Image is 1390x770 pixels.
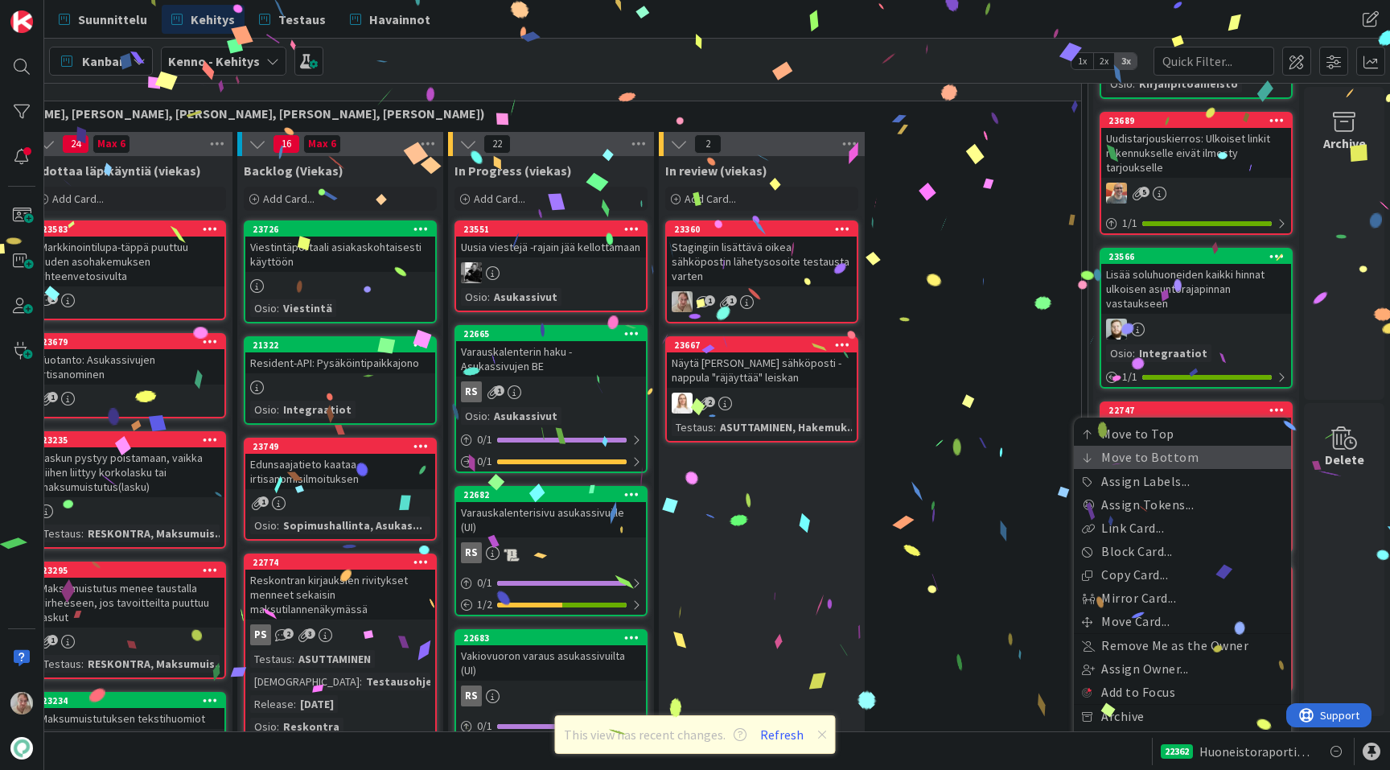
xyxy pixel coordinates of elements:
a: Link Card... [1074,517,1291,540]
img: SL [672,393,693,414]
a: Copy Card... [1074,563,1291,587]
div: RESKONTRA, Maksumuis... [84,525,228,542]
span: Odottaa läpikäyntiä (viekas) [33,163,201,179]
div: Delete [1325,450,1364,469]
div: Viestintäportaali asiakaskohtaisesti käyttöön [245,237,435,272]
a: Remove Me as the Owner [1074,634,1291,657]
div: 23295 [35,563,224,578]
div: PS [250,624,271,645]
div: PS [245,624,435,645]
div: Uusia viestejä -rajain jää kellottamaan [456,237,646,257]
div: 22774 [253,557,435,568]
div: 0/1 [456,716,646,736]
img: KM [461,262,482,283]
div: 22665 [456,327,646,341]
span: : [277,718,279,735]
div: Varauskalenterisivu asukassivuille (UI) [456,502,646,537]
span: Add Card... [52,191,104,206]
div: 23234Maksumuistutuksen tekstihuomiot [35,694,224,729]
input: Quick Filter... [1154,47,1274,76]
span: 1 / 2 [477,596,492,613]
b: Kenno - Kehitys [168,53,260,69]
span: 2 [694,134,722,154]
span: Add Card... [685,191,736,206]
div: 23360 [667,222,857,237]
span: 0 / 1 [477,718,492,735]
div: 21322Resident-API: Pysäköintipaikkajono [245,338,435,373]
div: Stagingiin lisättävä oikea sähköpostin lähetysosoite testausta varten [667,237,857,286]
div: 22362 [1161,744,1193,759]
div: Osio [1106,75,1133,93]
span: 3x [1115,53,1137,69]
a: Add to Focus [1074,681,1291,704]
div: SH [1101,319,1291,340]
span: Kanban [82,51,126,71]
div: BN [1101,183,1291,204]
div: Archive [1323,134,1366,153]
div: 23551Uusia viestejä -rajain jää kellottamaan [456,222,646,257]
div: 23667Näytä [PERSON_NAME] sähköposti -nappula "räjäyttää" leiskan [667,338,857,388]
div: 23583 [35,222,224,237]
span: : [1133,344,1135,362]
div: Varauskalenterin haku - Asukassivujen BE [456,341,646,377]
span: : [81,525,84,542]
div: Asukassivut [490,288,561,306]
div: Näytä [PERSON_NAME] sähköposti -nappula "räjäyttää" leiskan [667,352,857,388]
div: Sopimushallinta, Asukas... [279,517,426,534]
div: RS [456,381,646,402]
div: 23234 [42,695,224,706]
div: 0/1 [456,430,646,450]
div: 23679Tuotanto: Asukassivujen irtisanominen [35,335,224,385]
div: 23689 [1101,113,1291,128]
div: 23679 [35,335,224,349]
div: 23726Viestintäportaali asiakaskohtaisesti käyttöön [245,222,435,272]
div: Resident-API: Pysäköintipaikkajono [245,352,435,373]
div: 23234 [35,694,224,708]
div: 23235 [42,434,224,446]
a: Move to Bottom [1074,446,1291,469]
div: SL [667,291,857,312]
span: Backlog (Viekas) [244,163,343,179]
div: Tuotanto: Asukassivujen irtisanominen [35,349,224,385]
span: 24 [62,134,89,154]
div: Osio [461,288,487,306]
div: RS [456,686,646,706]
span: Kehitys [191,10,235,29]
div: 22682 [456,488,646,502]
div: 23295Maksumuistutus menee taustalla virheeseen, jos tavoitteilta puuttuu laskut [35,563,224,628]
div: ASUTTAMINEN [294,650,375,668]
div: Reskontran kirjauksien rivitykset menneet sekaisin maksutilannenäkymässä [245,570,435,620]
div: Osio [250,718,277,735]
img: SL [10,692,33,714]
span: 3 [305,628,315,639]
div: 23749Edunsaajatieto kaataa irtisanomisilmoituksen [245,439,435,489]
span: 16 [273,134,300,154]
span: 1 / 1 [1122,369,1137,385]
span: 1 [494,385,504,396]
div: 1/1 [1101,367,1291,387]
span: 2 [705,397,715,407]
div: Uudistarjouskierros: Ulkoiset linkit rakennukselle eivät ilmesty tarjoukselle [1101,128,1291,178]
div: 22665 [463,328,646,340]
div: 23566 [1108,251,1291,262]
img: BN [1106,183,1127,204]
div: RS [461,686,482,706]
div: Markkinointilupa-täppä puuttuu uuden asohakemuksen yhteenvetosivulta [35,237,224,286]
a: Block Card... [1074,540,1291,563]
div: 23583 [42,224,224,235]
span: 1 [47,294,58,304]
div: 22747Move to TopMove to BottomAssign Labels...Assign Tokens...Link Card...Block Card...Copy Card.... [1101,403,1291,453]
div: Asukassivut [490,407,561,425]
div: 23566 [1101,249,1291,264]
div: 23667 [674,340,857,351]
span: 1 [47,392,58,402]
div: Laskun pystyy poistamaan, vaikka siihen liittyy korkolasku tai maksumuistutus(lasku) [35,447,224,497]
div: 23689Uudistarjouskierros: Ulkoiset linkit rakennukselle eivät ilmesty tarjoukselle [1101,113,1291,178]
a: Assign Owner... [1074,657,1291,681]
div: Osio [250,517,277,534]
div: 22683Vakiovuoron varaus asukassivuilta (UI) [456,631,646,681]
div: 23726 [245,222,435,237]
button: Refresh [755,724,809,745]
span: 1 [726,295,737,306]
a: Move Card... [1074,610,1291,633]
